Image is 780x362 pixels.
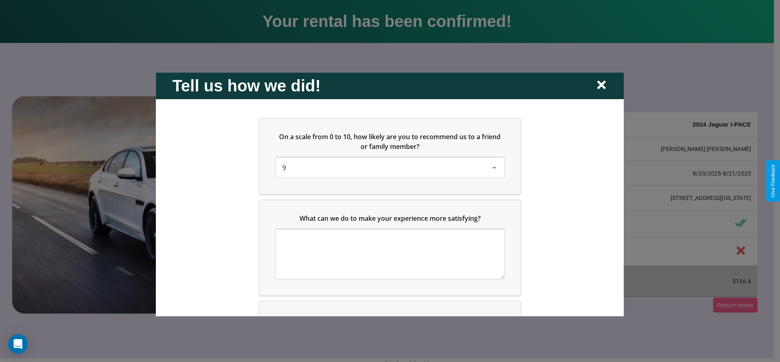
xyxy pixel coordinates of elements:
h5: On a scale from 0 to 10, how likely are you to recommend us to a friend or family member? [276,131,504,151]
span: 9 [282,163,286,172]
div: On a scale from 0 to 10, how likely are you to recommend us to a friend or family member? [276,158,504,177]
div: Open Intercom Messenger [8,334,28,354]
span: What can we do to make your experience more satisfying? [299,213,481,222]
span: Which of the following features do you value the most in a vehicle? [284,315,491,324]
h2: Tell us how we did! [172,76,321,95]
div: On a scale from 0 to 10, how likely are you to recommend us to a friend or family member? [259,118,521,193]
div: Give Feedback [770,164,776,198]
span: On a scale from 0 to 10, how likely are you to recommend us to a friend or family member? [279,132,503,151]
